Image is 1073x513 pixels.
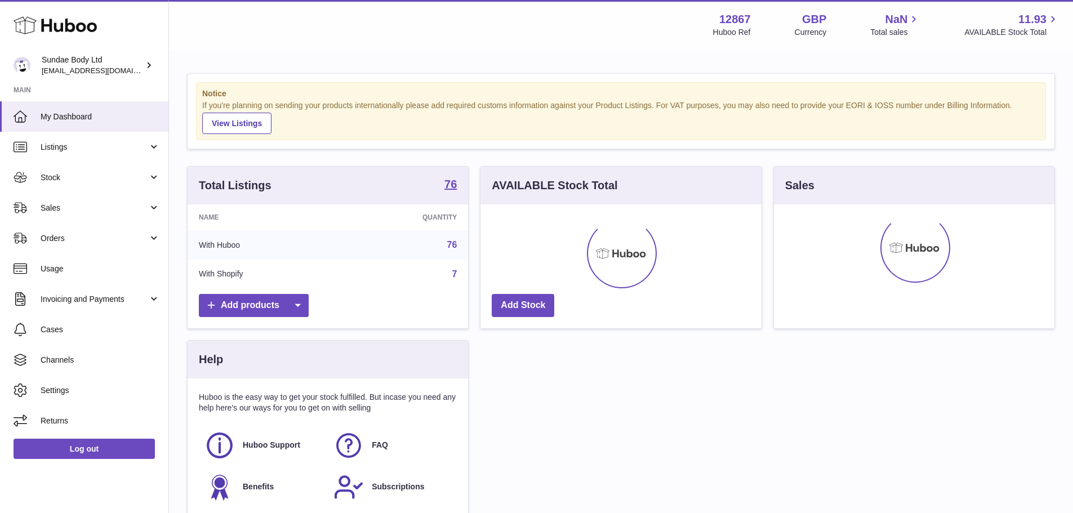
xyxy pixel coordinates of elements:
td: With Huboo [188,230,339,260]
a: Add Stock [492,294,554,317]
a: Add products [199,294,309,317]
span: Sales [41,203,148,213]
strong: 12867 [719,12,751,27]
span: [EMAIL_ADDRESS][DOMAIN_NAME] [42,66,166,75]
span: Total sales [870,27,920,38]
th: Name [188,204,339,230]
strong: 76 [444,179,457,190]
span: Returns [41,416,160,426]
a: Benefits [204,472,322,502]
td: With Shopify [188,260,339,289]
span: FAQ [372,440,388,450]
a: 11.93 AVAILABLE Stock Total [964,12,1059,38]
span: NaN [885,12,907,27]
span: Benefits [243,481,274,492]
span: Invoicing and Payments [41,294,148,305]
a: 76 [444,179,457,192]
span: Stock [41,172,148,183]
span: AVAILABLE Stock Total [964,27,1059,38]
div: Huboo Ref [713,27,751,38]
p: Huboo is the easy way to get your stock fulfilled. But incase you need any help here's our ways f... [199,392,457,413]
strong: Notice [202,88,1040,99]
span: 11.93 [1018,12,1047,27]
a: 7 [452,269,457,279]
th: Quantity [339,204,469,230]
a: Huboo Support [204,430,322,461]
span: Huboo Support [243,440,300,450]
span: Settings [41,385,160,396]
a: 76 [447,240,457,249]
div: If you're planning on sending your products internationally please add required customs informati... [202,100,1040,134]
img: internalAdmin-12867@internal.huboo.com [14,57,30,74]
a: Log out [14,439,155,459]
span: Subscriptions [372,481,424,492]
div: Sundae Body Ltd [42,55,143,76]
span: Orders [41,233,148,244]
h3: Help [199,352,223,367]
h3: Total Listings [199,178,271,193]
h3: AVAILABLE Stock Total [492,178,617,193]
a: Subscriptions [333,472,451,502]
span: Channels [41,355,160,365]
span: Cases [41,324,160,335]
span: Usage [41,264,160,274]
strong: GBP [802,12,826,27]
span: Listings [41,142,148,153]
div: Currency [795,27,827,38]
a: NaN Total sales [870,12,920,38]
a: FAQ [333,430,451,461]
h3: Sales [785,178,814,193]
a: View Listings [202,113,271,134]
span: My Dashboard [41,111,160,122]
